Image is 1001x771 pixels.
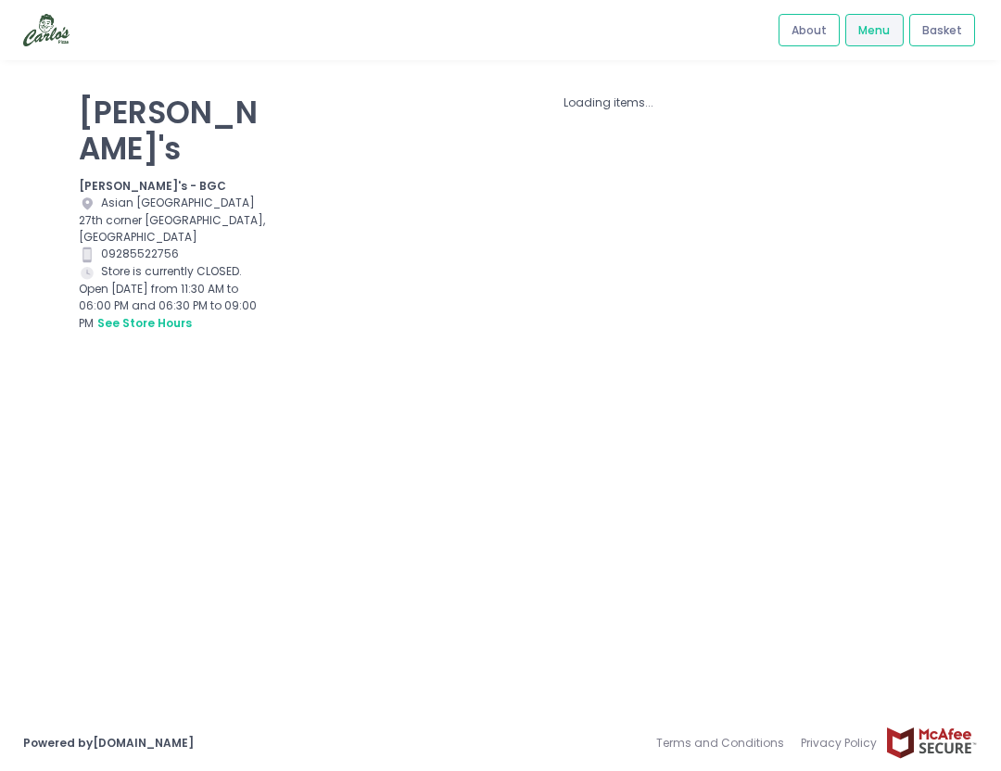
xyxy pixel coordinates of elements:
[79,178,226,194] b: [PERSON_NAME]'s - BGC
[779,14,840,47] a: About
[858,22,890,39] span: Menu
[79,195,272,246] div: Asian [GEOGRAPHIC_DATA] 27th corner [GEOGRAPHIC_DATA], [GEOGRAPHIC_DATA]
[79,246,272,263] div: 09285522756
[792,22,827,39] span: About
[656,727,792,760] a: Terms and Conditions
[23,14,70,46] img: logo
[922,22,962,39] span: Basket
[96,314,193,333] button: see store hours
[792,727,885,760] a: Privacy Policy
[23,735,194,751] a: Powered by[DOMAIN_NAME]
[845,14,903,47] a: Menu
[79,263,272,333] div: Store is currently CLOSED. Open [DATE] from 11:30 AM to 06:00 PM and 06:30 PM to 09:00 PM
[79,95,272,167] p: [PERSON_NAME]'s
[296,95,922,111] div: Loading items...
[885,727,978,759] img: mcafee-secure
